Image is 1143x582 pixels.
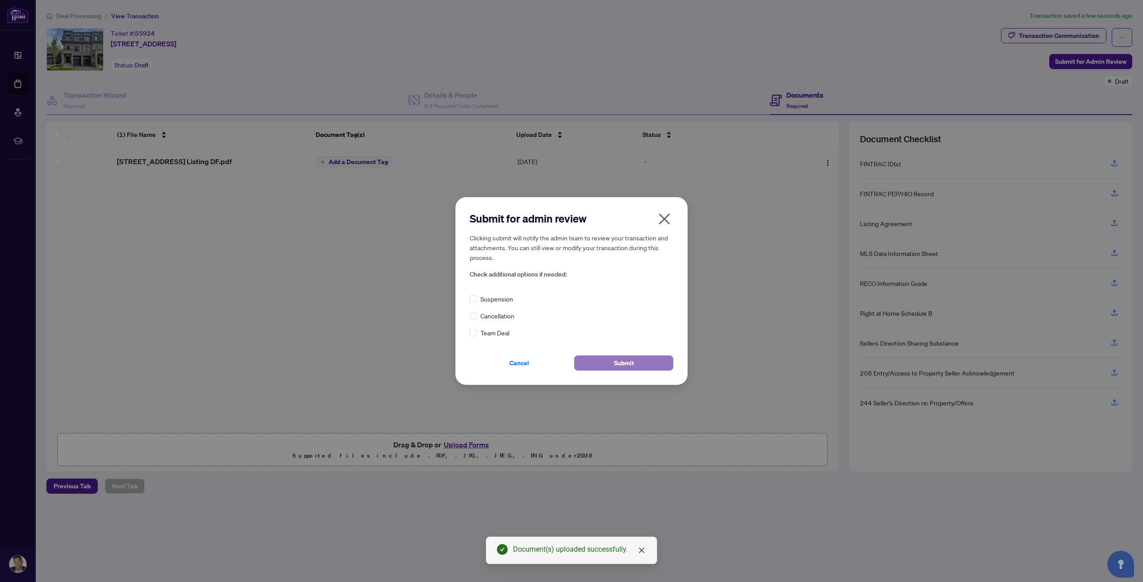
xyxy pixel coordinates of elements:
span: Cancellation [480,311,514,321]
div: Document(s) uploaded successfully. [513,544,646,555]
span: close [657,212,672,226]
button: Open asap [1107,551,1134,578]
span: Submit [614,356,634,370]
span: Team Deal [480,328,509,338]
a: Close [637,545,647,555]
button: Submit [574,355,673,371]
button: Cancel [470,355,569,371]
span: Check additional options if needed: [470,269,673,280]
h5: Clicking submit will notify the admin team to review your transaction and attachments. You can st... [470,233,673,262]
span: Cancel [509,356,529,370]
span: close [638,547,645,554]
h2: Submit for admin review [470,211,673,226]
span: Suspension [480,294,513,304]
span: check-circle [497,544,508,555]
